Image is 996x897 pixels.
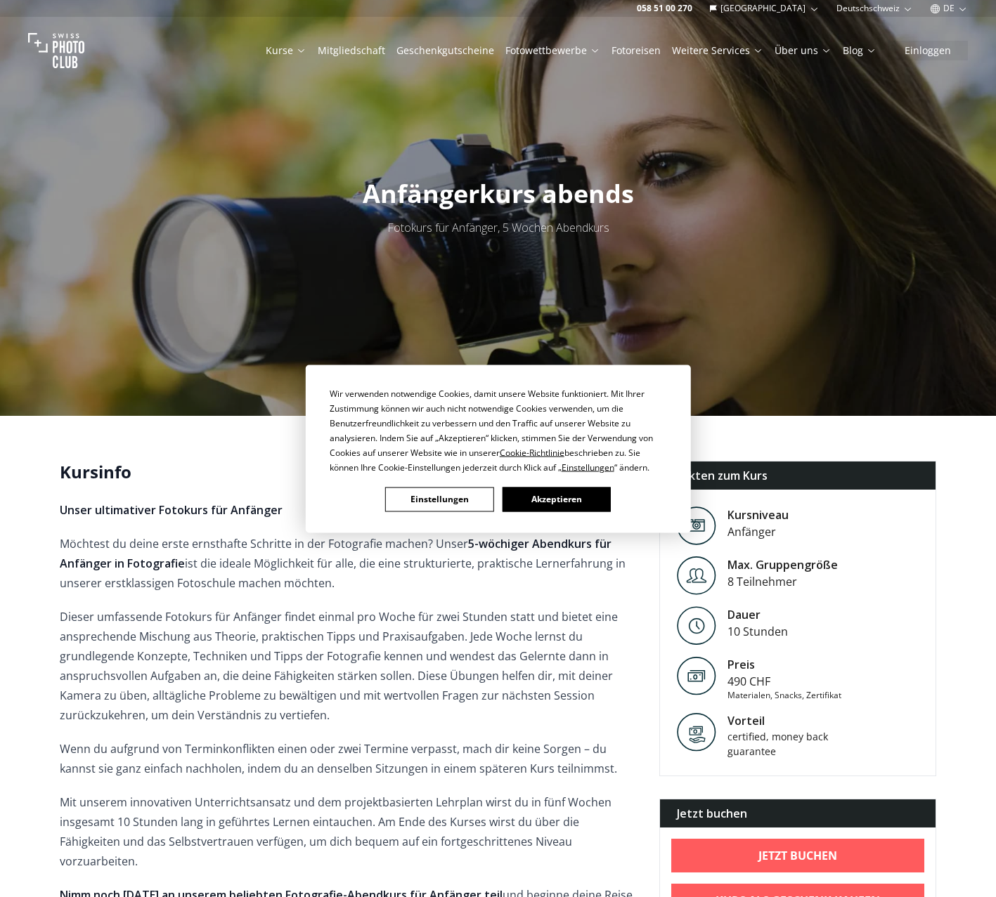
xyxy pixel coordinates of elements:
div: Cookie Consent Prompt [305,365,690,532]
button: Akzeptieren [502,487,610,511]
div: Wir verwenden notwendige Cookies, damit unsere Website funktioniert. Mit Ihrer Zustimmung können ... [330,386,667,474]
span: Einstellungen [562,461,614,473]
span: Cookie-Richtlinie [500,446,564,458]
button: Einstellungen [385,487,493,511]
